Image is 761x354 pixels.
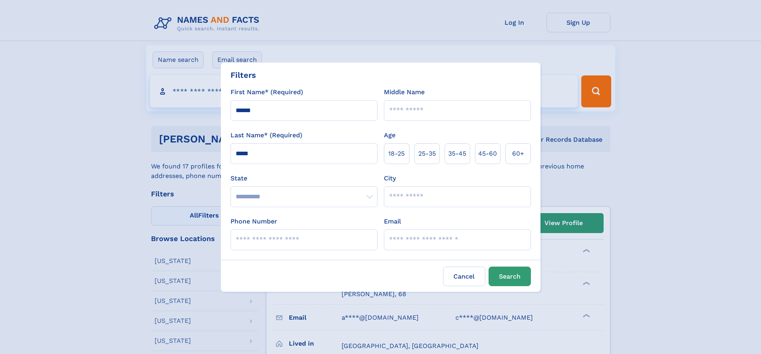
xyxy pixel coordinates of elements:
[230,217,277,226] label: Phone Number
[418,149,436,158] span: 25‑35
[478,149,497,158] span: 45‑60
[230,174,378,183] label: State
[230,69,256,81] div: Filters
[384,131,395,140] label: Age
[384,87,425,97] label: Middle Name
[388,149,405,158] span: 18‑25
[443,267,485,286] label: Cancel
[512,149,524,158] span: 60+
[384,217,401,226] label: Email
[489,267,531,286] button: Search
[230,87,303,97] label: First Name* (Required)
[448,149,466,158] span: 35‑45
[384,174,396,183] label: City
[230,131,302,140] label: Last Name* (Required)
